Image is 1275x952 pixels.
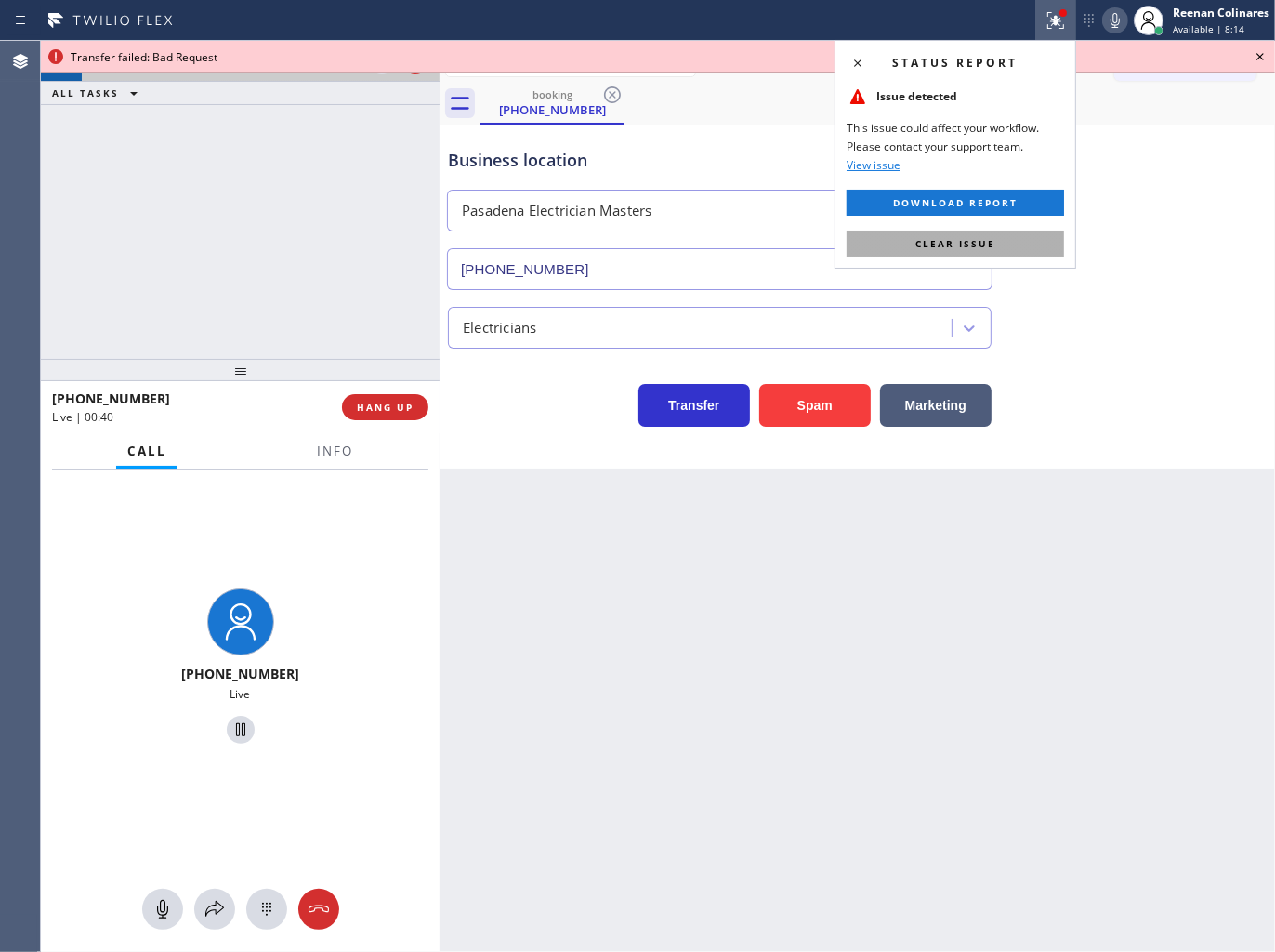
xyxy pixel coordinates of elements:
[448,148,992,173] div: Business location
[482,87,623,101] div: booking
[194,889,235,930] button: Open directory
[342,394,428,420] button: HANG UP
[759,384,871,427] button: Spam
[1173,22,1244,35] span: Available | 8:14
[447,248,992,290] input: Phone Number
[41,82,156,104] button: ALL TASKS
[463,317,536,338] div: Electricians
[462,201,652,222] div: Pasadena Electrician Masters
[880,384,992,427] button: Marketing
[1102,7,1128,33] button: Mute
[52,409,113,425] span: Live | 00:40
[227,716,255,744] button: Hold Customer
[142,889,183,930] button: Mute
[638,384,750,427] button: Transfer
[246,889,287,930] button: Open dialpad
[230,686,251,702] span: Live
[482,83,623,123] div: (626) 792-0882
[71,49,217,65] span: Transfer failed: Bad Request
[1173,5,1269,20] div: Reenan Colinares
[298,889,339,930] button: Hang up
[306,433,364,469] button: Info
[482,101,623,118] div: [PHONE_NUMBER]
[127,443,166,459] span: Call
[317,443,353,459] span: Info
[181,665,299,682] span: [PHONE_NUMBER]
[116,433,177,469] button: Call
[52,86,119,99] span: ALL TASKS
[52,390,170,407] span: [PHONE_NUMBER]
[357,401,414,414] span: HANG UP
